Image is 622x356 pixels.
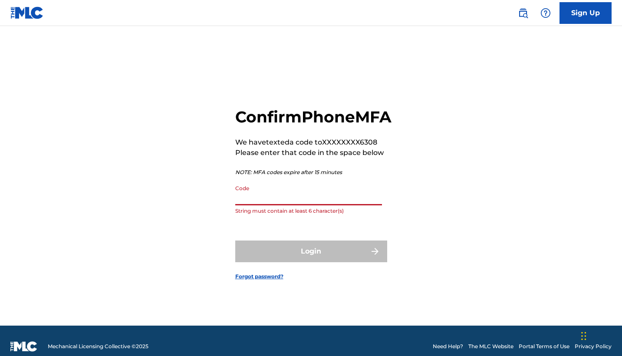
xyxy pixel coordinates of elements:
a: Sign Up [559,2,612,24]
iframe: Chat Widget [579,314,622,356]
img: MLC Logo [10,7,44,19]
div: Help [537,4,554,22]
a: Portal Terms of Use [519,343,569,350]
a: Privacy Policy [575,343,612,350]
img: help [540,8,551,18]
p: Please enter that code in the space below [235,148,392,158]
img: logo [10,341,37,352]
a: Forgot password? [235,273,283,280]
h2: Confirm Phone MFA [235,107,392,127]
a: The MLC Website [468,343,513,350]
span: Mechanical Licensing Collective © 2025 [48,343,148,350]
a: Public Search [514,4,532,22]
p: We have texted a code to XXXXXXXX6308 [235,137,392,148]
img: search [518,8,528,18]
p: NOTE: MFA codes expire after 15 minutes [235,168,392,176]
a: Need Help? [433,343,463,350]
p: String must contain at least 6 character(s) [235,207,382,215]
div: Drag [581,323,586,349]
